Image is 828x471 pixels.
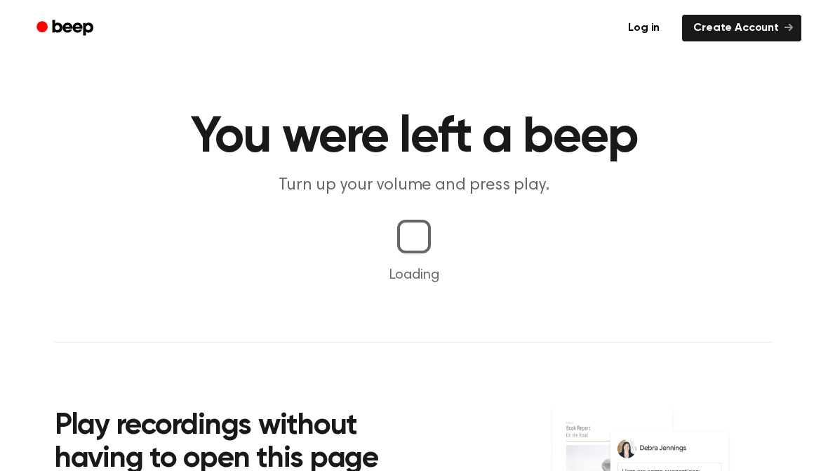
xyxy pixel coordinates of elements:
p: Loading [17,265,811,286]
p: Turn up your volume and press play. [145,174,683,197]
h1: You were left a beep [55,112,773,163]
a: Log in [614,12,674,44]
a: Create Account [682,15,801,41]
a: Beep [27,15,106,42]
